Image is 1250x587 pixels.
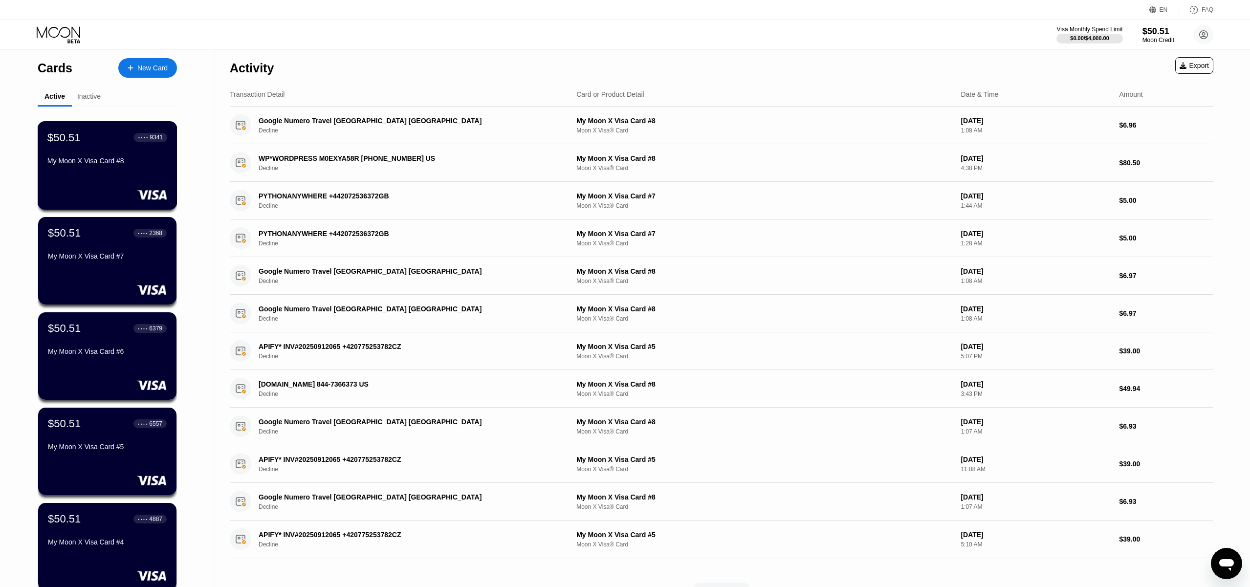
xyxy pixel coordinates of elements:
div: [DATE] [961,493,1111,501]
div: [DATE] [961,192,1111,200]
div: Google Numero Travel [GEOGRAPHIC_DATA] [GEOGRAPHIC_DATA]DeclineMy Moon X Visa Card #8Moon X Visa®... [230,295,1213,332]
div: Decline [259,541,564,548]
div: My Moon X Visa Card #5 [576,456,953,463]
div: My Moon X Visa Card #6 [48,348,167,355]
div: 1:28 AM [961,240,1111,247]
div: $5.00 [1119,234,1213,242]
div: Moon X Visa® Card [576,315,953,322]
div: Google Numero Travel [GEOGRAPHIC_DATA] [GEOGRAPHIC_DATA]DeclineMy Moon X Visa Card #8Moon X Visa®... [230,257,1213,295]
div: ● ● ● ● [138,422,148,425]
div: 1:08 AM [961,315,1111,322]
div: Google Numero Travel [GEOGRAPHIC_DATA] [GEOGRAPHIC_DATA] [259,493,542,501]
div: $50.51● ● ● ●6379My Moon X Visa Card #6 [38,312,176,400]
div: Export [1175,57,1213,74]
div: My Moon X Visa Card #7 [576,230,953,238]
div: Moon X Visa® Card [576,202,953,209]
div: My Moon X Visa Card #8 [576,305,953,313]
div: PYTHONANYWHERE +442072536372GBDeclineMy Moon X Visa Card #7Moon X Visa® Card[DATE]1:44 AM$5.00 [230,182,1213,219]
div: Cards [38,61,72,75]
div: Moon X Visa® Card [576,466,953,473]
div: [DATE] [961,343,1111,350]
div: [DOMAIN_NAME] 844-7366373 US [259,380,542,388]
div: $6.97 [1119,309,1213,317]
div: $0.00 / $4,000.00 [1070,35,1109,41]
div: $6.93 [1119,498,1213,505]
div: Google Numero Travel [GEOGRAPHIC_DATA] [GEOGRAPHIC_DATA] [259,418,542,426]
div: 1:07 AM [961,503,1111,510]
div: My Moon X Visa Card #8 [576,418,953,426]
div: [DATE] [961,267,1111,275]
div: $50.51 [48,227,81,239]
div: $50.51 [1142,26,1174,37]
div: Decline [259,165,564,172]
div: Decline [259,240,564,247]
div: [DATE] [961,531,1111,539]
div: Moon X Visa® Card [576,165,953,172]
div: Moon Credit [1142,37,1174,43]
div: My Moon X Visa Card #8 [576,154,953,162]
div: My Moon X Visa Card #8 [47,157,167,165]
div: Inactive [77,92,101,100]
div: $6.97 [1119,272,1213,280]
div: APIFY* INV#20250912065 +420775253782CZ [259,531,542,539]
div: 1:08 AM [961,127,1111,134]
div: 3:43 PM [961,391,1111,397]
div: Moon X Visa® Card [576,278,953,284]
div: $50.51● ● ● ●6557My Moon X Visa Card #5 [38,408,176,495]
div: ● ● ● ● [138,518,148,521]
div: $39.00 [1119,535,1213,543]
div: $50.51● ● ● ●2368My Moon X Visa Card #7 [38,217,176,304]
div: WP*WORDPRESS M0EXYA58R [PHONE_NUMBER] US [259,154,542,162]
div: Card or Product Detail [576,90,644,98]
div: Active [44,92,65,100]
div: ● ● ● ● [138,136,148,139]
div: APIFY* INV#20250912065 +420775253782CZ [259,456,542,463]
div: Moon X Visa® Card [576,391,953,397]
div: My Moon X Visa Card #5 [576,531,953,539]
div: 1:07 AM [961,428,1111,435]
div: $6.96 [1119,121,1213,129]
div: $50.51Moon Credit [1142,26,1174,43]
div: Decline [259,428,564,435]
div: EN [1160,6,1168,13]
div: New Card [118,58,177,78]
div: $5.00 [1119,196,1213,204]
div: [DATE] [961,154,1111,162]
div: PYTHONANYWHERE +442072536372GB [259,230,542,238]
div: [DATE] [961,380,1111,388]
div: 11:08 AM [961,466,1111,473]
div: Moon X Visa® Card [576,541,953,548]
div: Amount [1119,90,1142,98]
div: APIFY* INV#20250912065 +420775253782CZDeclineMy Moon X Visa Card #5Moon X Visa® Card[DATE]5:10 AM... [230,521,1213,558]
div: 5:07 PM [961,353,1111,360]
div: 9341 [150,134,163,141]
div: [DATE] [961,305,1111,313]
div: Moon X Visa® Card [576,353,953,360]
div: Google Numero Travel [GEOGRAPHIC_DATA] [GEOGRAPHIC_DATA] [259,267,542,275]
div: $50.51 [48,417,81,430]
div: My Moon X Visa Card #7 [48,252,167,260]
div: [DATE] [961,117,1111,125]
iframe: Button to launch messaging window [1211,548,1242,579]
div: Decline [259,503,564,510]
div: $50.51 [47,131,81,144]
div: Activity [230,61,274,75]
div: [DATE] [961,230,1111,238]
div: $6.93 [1119,422,1213,430]
div: Decline [259,127,564,134]
div: $50.51 [48,513,81,525]
div: 5:10 AM [961,541,1111,548]
div: EN [1149,5,1179,15]
div: Visa Monthly Spend Limit$0.00/$4,000.00 [1056,26,1122,43]
div: Google Numero Travel [GEOGRAPHIC_DATA] [GEOGRAPHIC_DATA]DeclineMy Moon X Visa Card #8Moon X Visa®... [230,107,1213,144]
div: ● ● ● ● [138,232,148,235]
div: Moon X Visa® Card [576,127,953,134]
div: $50.51 [48,322,81,335]
div: $39.00 [1119,347,1213,355]
div: $39.00 [1119,460,1213,468]
div: Decline [259,353,564,360]
div: My Moon X Visa Card #5 [48,443,167,451]
div: Decline [259,466,564,473]
div: [DATE] [961,418,1111,426]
